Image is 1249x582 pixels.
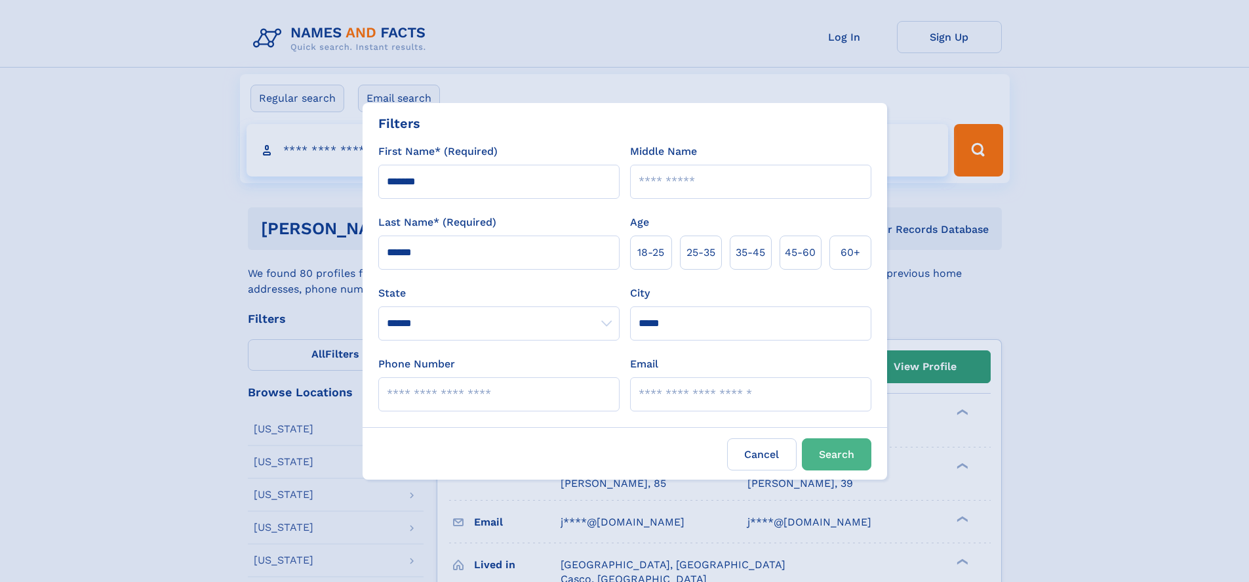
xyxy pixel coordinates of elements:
label: Last Name* (Required) [378,215,496,230]
label: Email [630,356,658,372]
div: Filters [378,114,420,133]
label: Cancel [727,438,797,470]
span: 25‑35 [686,245,715,260]
span: 45‑60 [785,245,816,260]
label: First Name* (Required) [378,144,498,159]
span: 18‑25 [637,245,664,260]
label: City [630,285,650,301]
label: State [378,285,620,301]
label: Middle Name [630,144,697,159]
span: 60+ [841,245,860,260]
label: Age [630,215,649,230]
button: Search [802,438,871,470]
span: 35‑45 [736,245,765,260]
label: Phone Number [378,356,455,372]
